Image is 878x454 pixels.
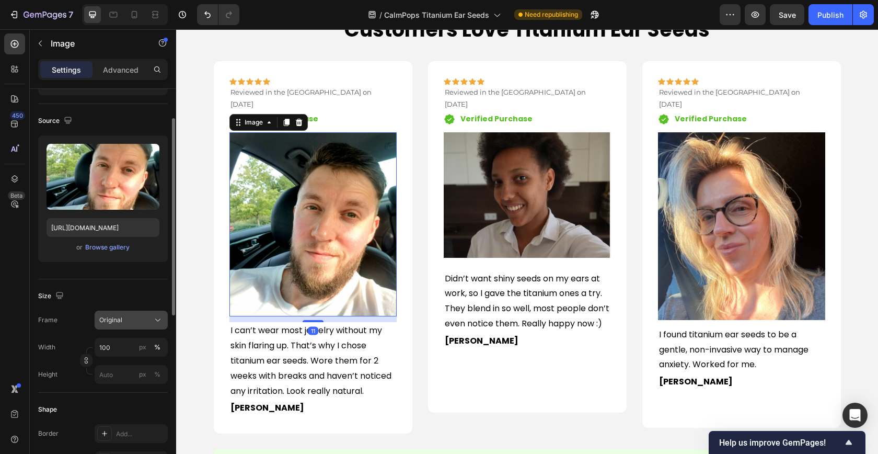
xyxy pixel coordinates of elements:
div: px [139,370,146,379]
label: Height [38,370,57,379]
img: gempages_572776854180594912-39e16fec-bd90-4f8d-b325-837e1a7f88ac.png [482,103,649,291]
div: 450 [10,111,25,120]
div: Size [38,289,66,303]
p: Verified Purchase [70,83,142,96]
button: % [136,368,149,381]
p: Reviewed in the [GEOGRAPHIC_DATA] on [DATE] [269,57,434,82]
span: Save [779,10,796,19]
span: CalmPops Titanium Ear Seeds [384,9,489,20]
input: px% [95,338,168,357]
button: Original [95,311,168,330]
div: px [139,343,146,352]
p: 7 [68,8,73,21]
button: px [151,341,164,354]
button: Show survey - Help us improve GemPages! [719,436,855,449]
button: Browse gallery [85,242,130,253]
p: I can’t wear most jewelry without my skin flaring up. That’s why I chose titanium ear seeds. Wore... [54,294,219,369]
p: Verified Purchase [284,83,356,96]
span: Help us improve GemPages! [719,438,842,448]
img: preview-image [47,144,159,210]
div: % [154,343,160,352]
img: gempages_572776854180594912-eae9916b-7d95-4535-9001-f105f378175a.png [268,103,435,229]
button: Save [770,4,804,25]
span: I found titanium ear seeds to be a gentle, non-invasive way to manage anxiety. Worked for me. [483,299,632,342]
p: [PERSON_NAME] [54,371,219,387]
div: Add... [116,429,165,439]
span: Original [99,315,122,325]
button: % [136,341,149,354]
span: Need republishing [525,10,578,19]
div: Shape [38,405,57,414]
div: Undo/Redo [197,4,239,25]
div: Open Intercom Messenger [842,403,868,428]
p: Image [51,37,140,50]
div: Image [66,88,89,98]
div: Publish [817,9,844,20]
div: Beta [8,191,25,200]
p: Advanced [103,64,138,75]
label: Frame [38,315,57,325]
p: [PERSON_NAME] [269,304,434,320]
div: Border [38,429,59,438]
img: gempages_572776854180594912-776524ba-4e77-4979-927f-dc9f092f6f21.png [53,103,221,288]
div: 11 [132,297,142,305]
span: [PERSON_NAME] [483,346,557,358]
div: Source [38,114,74,128]
p: Reviewed in the [GEOGRAPHIC_DATA] on [DATE] [483,57,648,82]
label: Width [38,343,55,352]
span: / [379,9,382,20]
p: Didn’t want shiny seeds on my ears at work, so I gave the titanium ones a try. They blend in so w... [269,242,434,302]
button: px [151,368,164,381]
p: Settings [52,64,81,75]
button: Publish [808,4,852,25]
p: Verified Purchase [499,83,571,96]
div: % [154,370,160,379]
span: or [76,241,83,254]
input: https://example.com/image.jpg [47,218,159,237]
button: 7 [4,4,78,25]
input: px% [95,365,168,384]
iframe: Design area [176,29,878,454]
p: Reviewed in the [GEOGRAPHIC_DATA] on [DATE] [54,57,219,82]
